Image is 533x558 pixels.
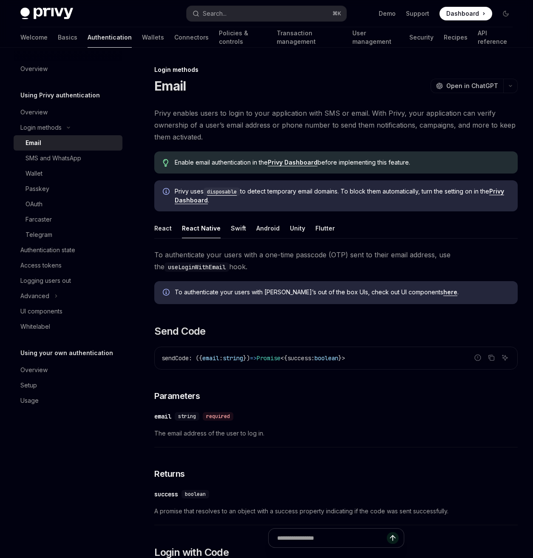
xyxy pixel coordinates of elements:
span: : [311,354,315,362]
div: Overview [20,365,48,375]
a: Overview [14,61,122,77]
div: Login methods [20,122,62,133]
div: Email [26,138,41,148]
button: Toggle dark mode [499,7,513,20]
button: React [154,218,172,238]
a: Support [406,9,429,18]
div: SMS and WhatsApp [26,153,81,163]
a: Logging users out [14,273,122,288]
div: Authentication state [20,245,75,255]
svg: Info [163,188,171,196]
span: A promise that resolves to an object with a success property indicating if the code was sent succ... [154,506,518,516]
span: To authenticate your users with [PERSON_NAME]’s out of the box UIs, check out UI components . [175,288,509,296]
span: Open in ChatGPT [446,82,498,90]
a: Usage [14,393,122,408]
span: string [178,413,196,420]
a: Passkey [14,181,122,196]
div: Setup [20,380,37,390]
a: User management [352,27,399,48]
a: Whitelabel [14,319,122,334]
button: Flutter [315,218,335,238]
a: Recipes [444,27,468,48]
button: Send message [387,532,399,544]
img: dark logo [20,8,73,20]
a: here [443,288,457,296]
span: success [287,354,311,362]
button: Advanced [14,288,122,304]
span: The email address of the user to log in. [154,428,518,438]
a: Access tokens [14,258,122,273]
span: Privy enables users to login to your application with SMS or email. With Privy, your application ... [154,107,518,143]
span: }) [243,354,250,362]
span: boolean [315,354,338,362]
input: Ask a question... [277,529,387,547]
div: Logging users out [20,276,71,286]
a: OAuth [14,196,122,212]
a: Email [14,135,122,151]
a: Wallets [142,27,164,48]
div: Login methods [154,65,518,74]
h5: Using your own authentication [20,348,113,358]
button: Unity [290,218,305,238]
a: Welcome [20,27,48,48]
a: Dashboard [439,7,492,20]
a: Telegram [14,227,122,242]
div: Overview [20,107,48,117]
span: Promise [257,354,281,362]
span: ⌘ K [332,10,341,17]
a: disposable [204,188,240,195]
button: Report incorrect code [472,352,483,363]
div: Passkey [26,184,49,194]
a: Connectors [174,27,209,48]
span: Dashboard [446,9,479,18]
a: Setup [14,378,122,393]
span: < [281,354,284,362]
a: UI components [14,304,122,319]
button: Search...⌘K [187,6,346,21]
div: Whitelabel [20,322,50,332]
div: Access tokens [20,260,62,270]
button: React Native [182,218,221,238]
button: Swift [231,218,246,238]
button: Android [256,218,280,238]
a: Authentication [88,27,132,48]
svg: Info [163,289,171,297]
span: } [338,354,342,362]
span: email [202,354,219,362]
a: SMS and WhatsApp [14,151,122,166]
span: string [223,354,243,362]
a: Basics [58,27,77,48]
div: required [203,412,233,421]
div: Farcaster [26,214,52,225]
a: Authentication state [14,242,122,258]
span: Privy uses to detect temporary email domains. To block them automatically, turn the setting on in... [175,187,509,205]
button: Open in ChatGPT [431,79,503,93]
a: Security [409,27,434,48]
span: { [284,354,287,362]
a: Demo [379,9,396,18]
span: : ({ [189,354,202,362]
div: OAuth [26,199,43,209]
span: Parameters [154,390,200,402]
div: Wallet [26,168,43,179]
a: Wallet [14,166,122,181]
a: Privy Dashboard [268,159,318,166]
div: Telegram [26,230,52,240]
span: > [342,354,345,362]
h1: Email [154,78,186,94]
div: email [154,412,171,421]
span: Send Code [154,325,206,338]
span: : [219,354,223,362]
code: disposable [204,188,240,196]
a: Policies & controls [219,27,266,48]
div: Advanced [20,291,49,301]
span: To authenticate your users with a one-time passcode (OTP) sent to their email address, use the hook. [154,249,518,273]
code: useLoginWithEmail [164,262,229,272]
div: Usage [20,396,39,406]
a: Transaction management [277,27,343,48]
button: Ask AI [499,352,510,363]
svg: Tip [163,159,169,167]
div: success [154,490,178,498]
button: Login methods [14,120,122,135]
a: Overview [14,105,122,120]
